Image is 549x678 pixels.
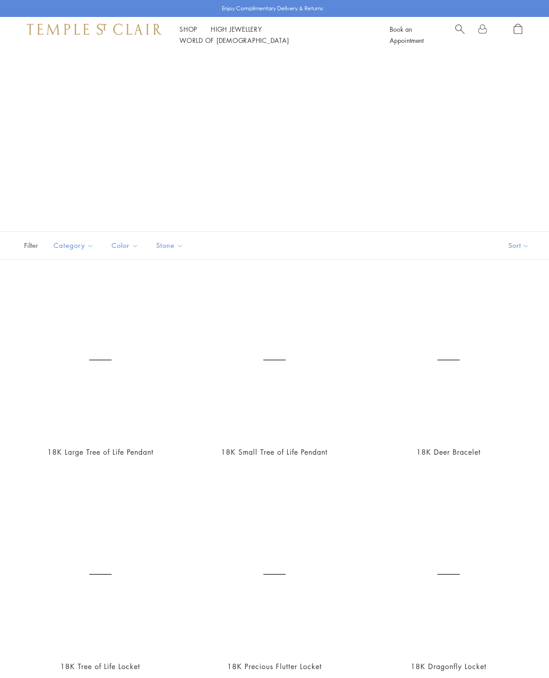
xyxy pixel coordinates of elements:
[416,447,481,457] a: 18K Deer Bracelet
[49,240,100,251] span: Category
[179,24,370,46] nav: Main navigation
[196,282,353,438] a: P31842-SMPVTREE
[488,232,549,259] button: Show sort by
[370,282,527,438] a: 18K Deer Bracelet
[211,25,262,33] a: High JewelleryHigh Jewellery
[222,4,323,13] p: Enjoy Complimentary Delivery & Returns
[22,496,179,653] a: P31816-TREELLOC
[227,661,322,671] a: 18K Precious Flutter Locket
[105,235,145,255] button: Color
[514,24,522,46] a: Open Shopping Bag
[179,36,289,45] a: World of [DEMOGRAPHIC_DATA]World of [DEMOGRAPHIC_DATA]
[196,496,353,653] a: 18K Precious Flutter Locket
[47,235,100,255] button: Category
[27,24,162,34] img: Temple St. Clair
[22,282,179,438] a: P31842-PVTREE
[107,240,145,251] span: Color
[152,240,190,251] span: Stone
[455,24,465,46] a: Search
[370,496,527,653] a: 18K Dragonfly Locket
[411,661,487,671] a: 18K Dragonfly Locket
[179,25,197,33] a: ShopShop
[150,235,190,255] button: Stone
[221,447,328,457] a: 18K Small Tree of Life Pendant
[390,25,424,45] a: Book an Appointment
[60,661,140,671] a: 18K Tree of Life Locket
[47,447,154,457] a: 18K Large Tree of Life Pendant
